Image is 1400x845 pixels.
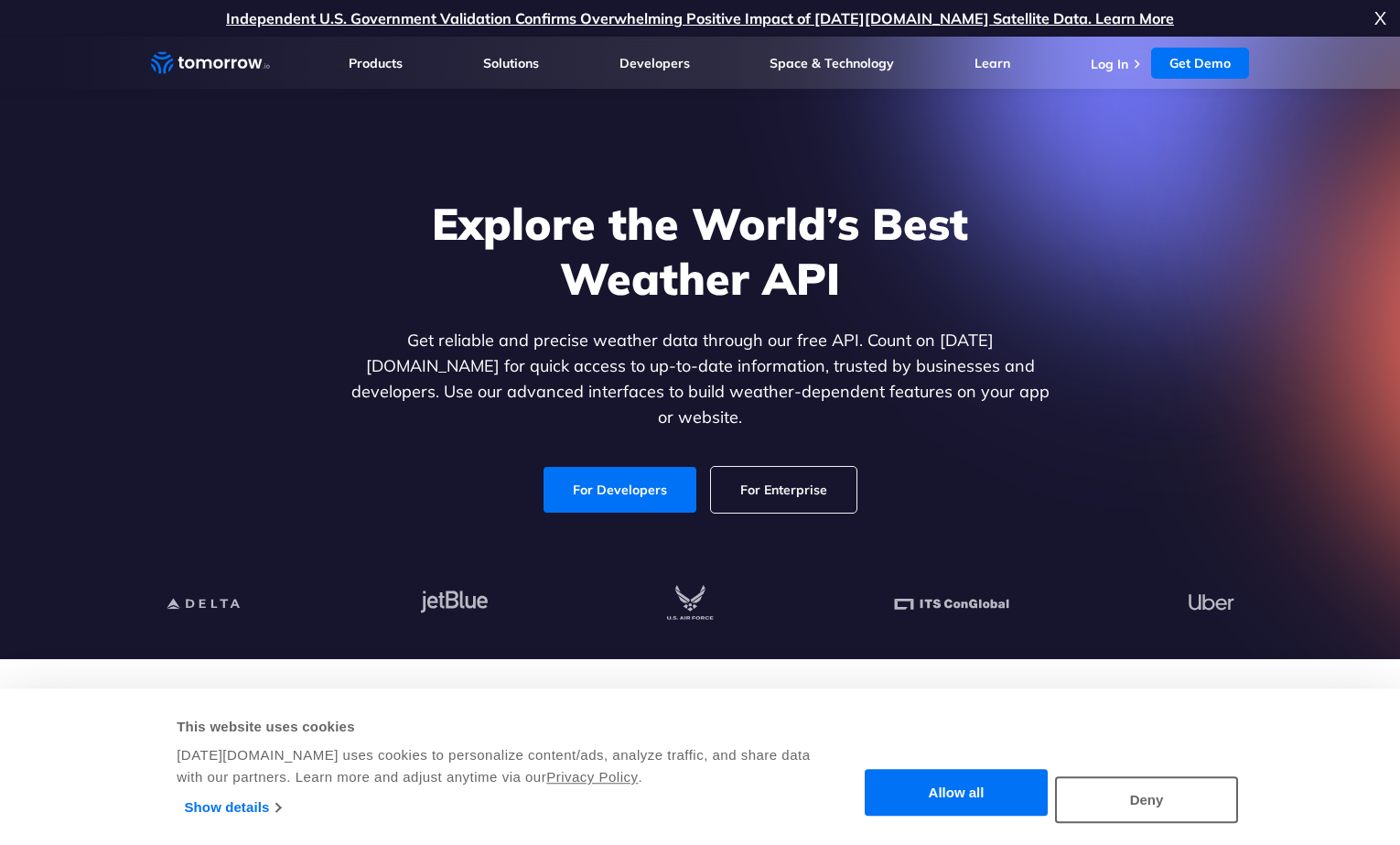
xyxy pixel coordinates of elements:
[347,328,1053,430] p: Get reliable and precise weather data through our free API. Count on [DATE][DOMAIN_NAME] for quic...
[349,55,403,71] a: Products
[177,716,813,738] div: This website uses cookies
[619,55,690,71] a: Developers
[1055,776,1238,823] button: Deny
[544,467,696,513] a: For Developers
[1091,56,1128,72] a: Log In
[865,770,1048,817] button: Allow all
[546,769,638,785] a: Privacy Policy
[711,467,856,513] a: For Enterprise
[185,794,281,821] a: Show details
[975,55,1010,71] a: Learn
[347,196,1053,306] h1: Explore the World’s Best Weather API
[483,55,539,71] a: Solutions
[226,9,1174,27] a: Independent U.S. Government Validation Confirms Overwhelming Positive Impact of [DATE][DOMAIN_NAM...
[151,49,270,77] a: Home link
[770,55,894,71] a: Space & Technology
[1151,48,1249,79] a: Get Demo
[177,744,813,788] div: [DATE][DOMAIN_NAME] uses cookies to personalize content/ads, analyze traffic, and share data with...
